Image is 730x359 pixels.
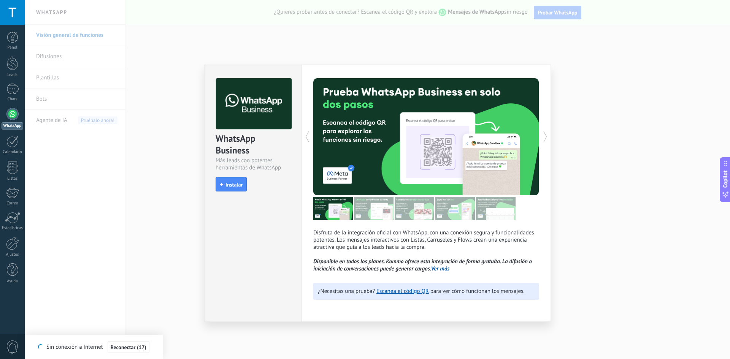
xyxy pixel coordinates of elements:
button: Instalar [216,177,247,191]
i: Disponible en todos los planes. Kommo ofrece esta integración de forma gratuita. La difusión o in... [313,258,532,272]
div: Sin conexión a Internet [38,341,149,353]
div: Estadísticas [2,226,24,231]
div: WhatsApp [2,122,23,130]
span: para ver cómo funcionan los mensajes. [430,288,525,295]
div: Leads [2,73,24,77]
span: Instalar [225,182,243,187]
a: Escanea el código QR [376,288,429,295]
div: Ayuda [2,279,24,284]
img: tour_image_cc377002d0016b7ebaeb4dbe65cb2175.png [476,197,516,220]
span: Reconectar (17) [111,345,146,350]
div: WhatsApp Business [216,133,290,157]
div: Panel [2,45,24,50]
div: Ajustes [2,252,24,257]
div: Calendario [2,150,24,155]
span: ¿Necesitas una prueba? [318,288,375,295]
img: tour_image_cc27419dad425b0ae96c2716632553fa.png [354,197,394,220]
div: Chats [2,97,24,102]
img: logo_main.png [216,78,292,130]
img: tour_image_62c9952fc9cf984da8d1d2aa2c453724.png [435,197,475,220]
span: Copilot [722,170,729,188]
div: Correo [2,201,24,206]
div: Más leads con potentes herramientas de WhatsApp [216,157,290,171]
a: Ver más [431,265,450,272]
div: Listas [2,176,24,181]
p: Disfruta de la integración oficial con WhatsApp, con una conexión segura y funcionalidades potent... [313,229,539,272]
img: tour_image_1009fe39f4f058b759f0df5a2b7f6f06.png [395,197,434,220]
button: Reconectar (17) [108,341,149,353]
img: tour_image_7a4924cebc22ed9e3259523e50fe4fd6.png [313,197,353,220]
